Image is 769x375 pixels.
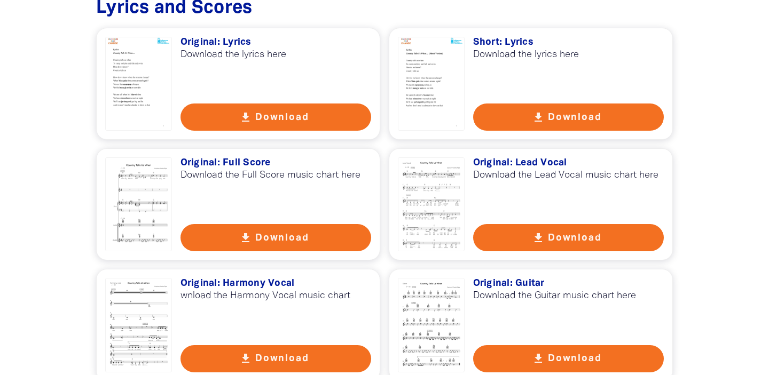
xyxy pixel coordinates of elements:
button: get_app Download [473,345,664,372]
h3: Original: Harmony Vocal [181,278,372,290]
button: get_app Download [181,103,372,131]
i: get_app [532,232,545,244]
h3: Short: Lyrics [473,37,664,49]
h3: Original: Guitar [473,278,664,290]
i: get_app [239,111,252,124]
button: get_app Download [473,103,664,131]
i: get_app [239,232,252,244]
h3: Original: Lead Vocal [473,157,664,169]
button: get_app Download [181,345,372,372]
i: get_app [532,111,545,124]
button: get_app Download [181,224,372,251]
i: get_app [532,352,545,365]
h3: Original: Full Score [181,157,372,169]
h3: Original: Lyrics [181,37,372,49]
button: get_app Download [473,224,664,251]
i: get_app [239,352,252,365]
